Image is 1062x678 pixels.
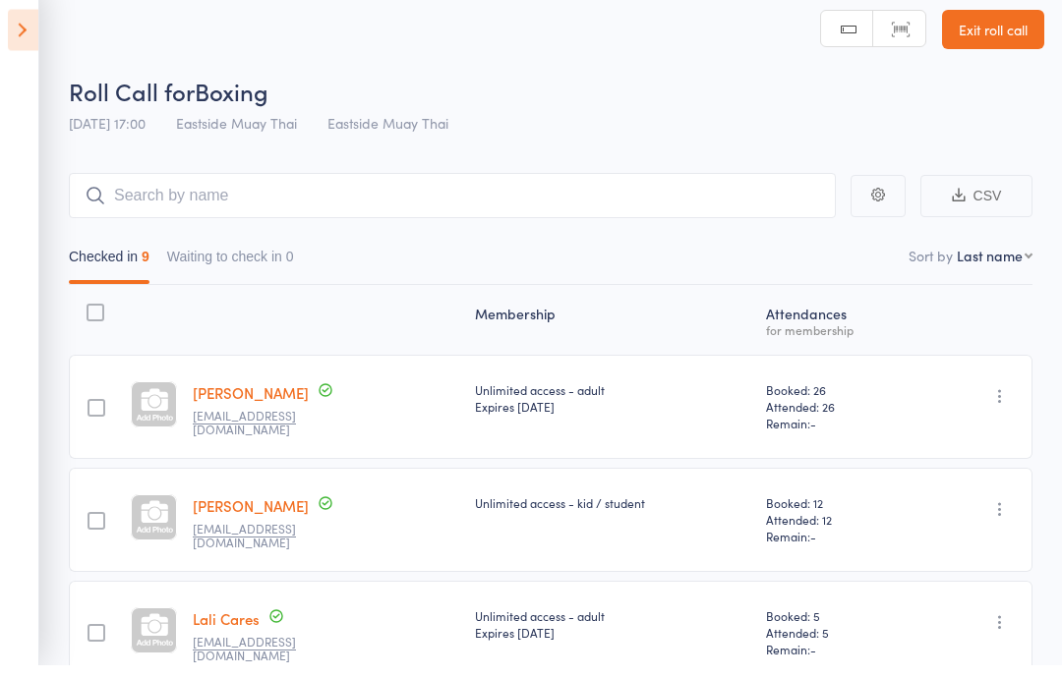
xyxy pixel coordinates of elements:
[475,638,750,654] div: Expires [DATE]
[193,423,321,451] small: julian_busic@yahoo.com.au
[766,525,913,541] span: Attended: 12
[193,536,321,564] small: lisecarroll70@gmail.com
[766,541,913,558] span: Remain:
[766,654,913,671] span: Remain:
[475,621,750,654] div: Unlimited access - adult
[766,337,913,350] div: for membership
[167,253,294,298] button: Waiting to check in0
[193,649,321,677] small: val_cares@hotmail.com
[766,428,913,445] span: Remain:
[758,308,920,360] div: Atten­dances
[69,88,195,121] span: Roll Call for
[810,541,816,558] span: -
[766,638,913,654] span: Attended: 5
[766,508,913,525] span: Booked: 12
[69,127,146,146] span: [DATE] 17:00
[286,262,294,278] div: 0
[766,395,913,412] span: Booked: 26
[810,654,816,671] span: -
[909,259,953,279] label: Sort by
[475,508,750,525] div: Unlimited access - kid / student
[810,428,816,445] span: -
[467,308,758,360] div: Membership
[142,262,149,278] div: 9
[475,395,750,428] div: Unlimited access - adult
[69,253,149,298] button: Checked in9
[942,24,1044,63] a: Exit roll call
[957,259,1023,279] div: Last name
[176,127,297,146] span: Eastside Muay Thai
[193,622,260,643] a: Lali Cares
[327,127,448,146] span: Eastside Muay Thai
[920,189,1032,231] button: CSV
[69,187,836,232] input: Search by name
[195,88,268,121] span: Boxing
[193,396,309,417] a: [PERSON_NAME]
[766,621,913,638] span: Booked: 5
[766,412,913,428] span: Attended: 26
[193,509,309,530] a: [PERSON_NAME]
[475,412,750,428] div: Expires [DATE]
